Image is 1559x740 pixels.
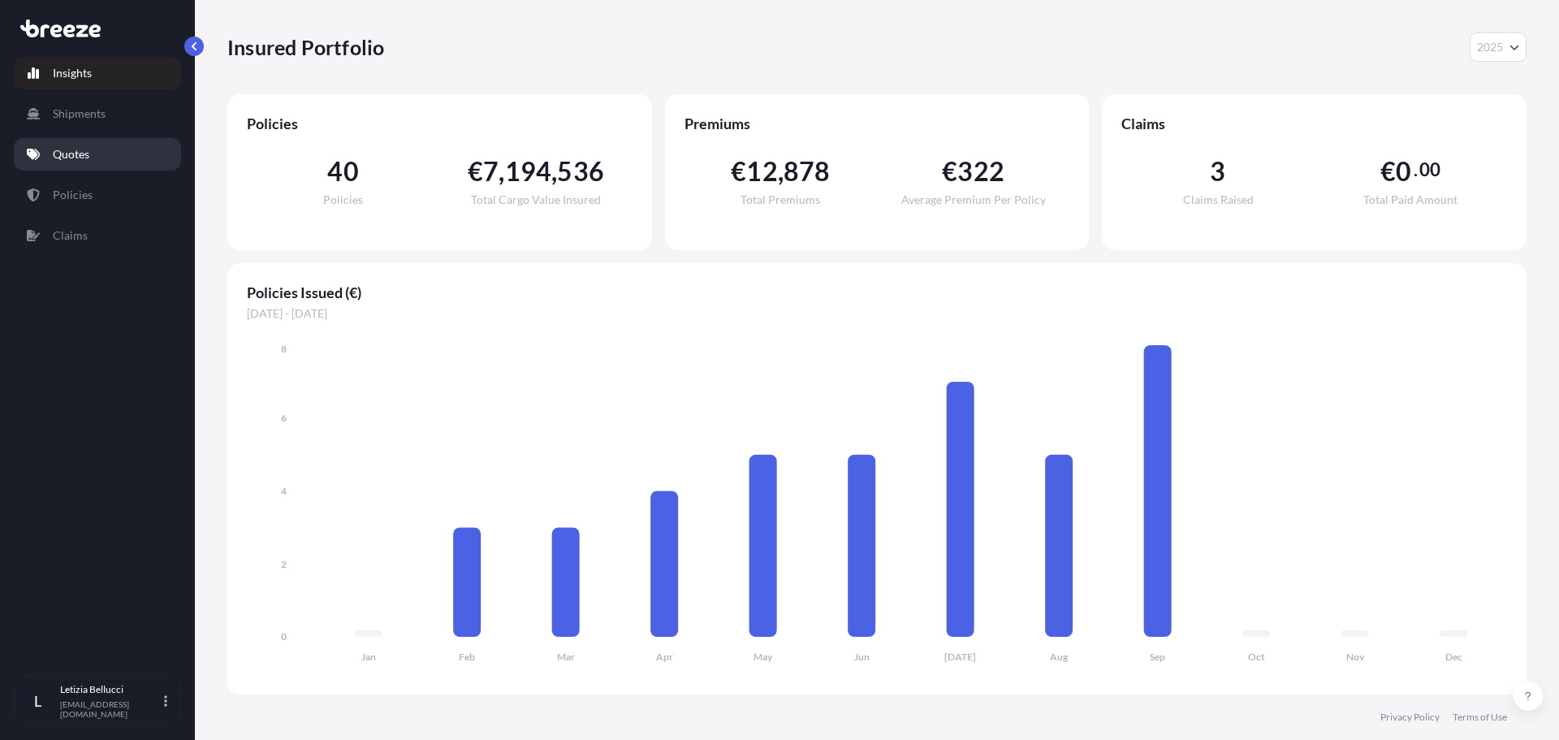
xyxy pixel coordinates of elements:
[684,114,1070,133] span: Premiums
[483,158,499,184] span: 7
[53,106,106,122] p: Shipments
[34,693,41,709] span: L
[1380,158,1396,184] span: €
[247,114,633,133] span: Policies
[1210,158,1225,184] span: 3
[361,651,376,663] tspan: Jan
[944,651,976,663] tspan: [DATE]
[942,158,957,184] span: €
[53,187,93,203] p: Policies
[281,343,287,355] tspan: 8
[60,683,161,696] p: Letizia Bellucci
[557,651,575,663] tspan: Mar
[471,194,601,206] span: Total Cargo Value Insured
[53,65,92,81] p: Insights
[746,158,777,184] span: 12
[281,485,287,497] tspan: 4
[14,179,181,211] a: Policies
[53,227,88,244] p: Claims
[1419,163,1440,176] span: 00
[14,219,181,252] a: Claims
[459,651,475,663] tspan: Feb
[741,194,820,206] span: Total Premiums
[754,651,773,663] tspan: May
[247,305,1507,322] span: [DATE] - [DATE]
[854,651,870,663] tspan: Jun
[323,194,363,206] span: Policies
[281,412,287,424] tspan: 6
[1121,114,1507,133] span: Claims
[784,158,831,184] span: 878
[1346,651,1365,663] tspan: Nov
[557,158,604,184] span: 536
[778,158,784,184] span: ,
[1453,711,1507,724] a: Terms of Use
[1248,651,1265,663] tspan: Oct
[327,158,358,184] span: 40
[1414,163,1418,176] span: .
[499,158,504,184] span: ,
[1380,711,1440,724] a: Privacy Policy
[14,97,181,130] a: Shipments
[14,57,181,89] a: Insights
[53,146,89,162] p: Quotes
[1445,651,1462,663] tspan: Dec
[468,158,483,184] span: €
[227,34,384,60] p: Insured Portfolio
[1363,194,1458,206] span: Total Paid Amount
[1477,39,1503,55] span: 2025
[551,158,557,184] span: ,
[1183,194,1254,206] span: Claims Raised
[14,138,181,171] a: Quotes
[1396,158,1411,184] span: 0
[281,558,287,570] tspan: 2
[281,630,287,643] tspan: 0
[901,194,1046,206] span: Average Premium Per Policy
[957,158,1004,184] span: 322
[731,158,746,184] span: €
[1050,651,1069,663] tspan: Aug
[1470,32,1527,62] button: Year Selector
[505,158,552,184] span: 194
[60,699,161,719] p: [EMAIL_ADDRESS][DOMAIN_NAME]
[247,283,1507,302] span: Policies Issued (€)
[1150,651,1165,663] tspan: Sep
[656,651,673,663] tspan: Apr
